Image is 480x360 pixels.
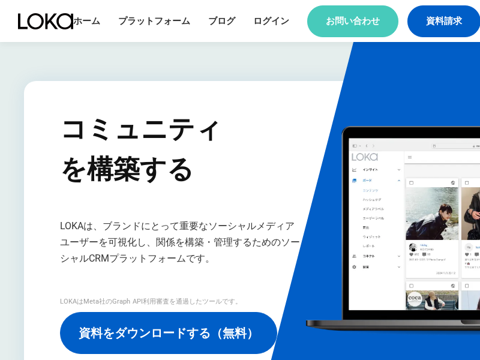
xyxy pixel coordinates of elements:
[307,5,398,37] a: お問い合わせ
[73,15,100,28] a: ホーム
[60,312,277,354] a: 資料をダウンロードする（無料）
[60,111,222,148] p: コミュニティ
[60,297,242,306] p: LOKAはMeta社のGraph API利用審査を通過したツールです。
[253,15,289,28] a: ログイン
[208,15,235,28] a: ブログ
[118,15,190,28] a: プラットフォーム
[60,218,300,267] h1: LOKAは、ブランドにとって重要なソーシャルメディアユーザーを可視化し、関係を構築・管理するためのソーシャルCRMプラットフォームです。
[60,151,194,188] p: を構築する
